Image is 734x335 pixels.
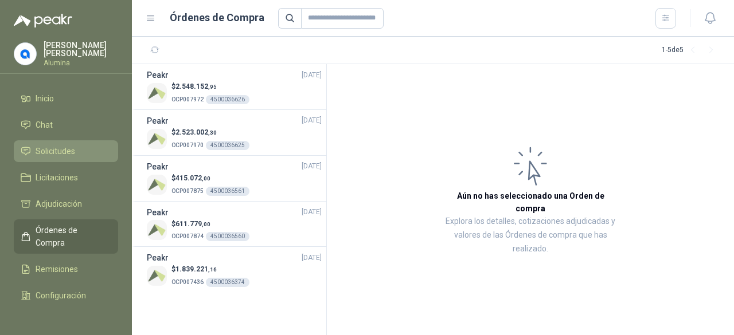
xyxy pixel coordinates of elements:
div: 4500036560 [206,232,249,241]
span: OCP007970 [171,142,204,148]
span: 1.839.221 [175,265,217,273]
span: [DATE] [302,161,322,172]
span: [DATE] [302,115,322,126]
span: Licitaciones [36,171,78,184]
span: Adjudicación [36,198,82,210]
div: 4500036561 [206,187,249,196]
div: 1 - 5 de 5 [662,41,720,60]
span: 415.072 [175,174,210,182]
p: $ [171,81,249,92]
div: 4500036374 [206,278,249,287]
span: 2.523.002 [175,128,217,136]
h3: Peakr [147,251,169,264]
p: $ [171,173,249,184]
a: Adjudicación [14,193,118,215]
h3: Peakr [147,115,169,127]
span: ,30 [208,129,217,136]
p: Explora los detalles, cotizaciones adjudicadas y valores de las Órdenes de compra que has realizado. [442,215,619,256]
a: Peakr[DATE] Company Logo$2.523.002,30OCP0079704500036625 [147,115,322,151]
span: Configuración [36,289,86,302]
img: Logo peakr [14,14,72,27]
span: Inicio [36,92,54,105]
img: Company Logo [147,83,167,103]
span: ,16 [208,266,217,273]
a: Chat [14,114,118,136]
p: Alumina [44,60,118,66]
p: $ [171,219,249,230]
span: Remisiones [36,263,78,275]
a: Remisiones [14,258,118,280]
a: Solicitudes [14,140,118,162]
span: ,00 [202,221,210,227]
span: 611.779 [175,220,210,228]
h3: Peakr [147,69,169,81]
span: OCP007875 [171,188,204,194]
img: Company Logo [147,175,167,195]
span: [DATE] [302,253,322,263]
div: 4500036626 [206,95,249,104]
img: Company Logo [147,266,167,286]
span: Solicitudes [36,145,75,157]
a: Peakr[DATE] Company Logo$611.779,00OCP0078744500036560 [147,206,322,242]
span: [DATE] [302,207,322,218]
span: OCP007874 [171,233,204,239]
h3: Peakr [147,206,169,219]
a: Órdenes de Compra [14,219,118,254]
img: Company Logo [147,220,167,240]
img: Company Logo [14,43,36,65]
a: Configuración [14,285,118,306]
span: 2.548.152 [175,82,217,90]
img: Company Logo [147,129,167,149]
a: Inicio [14,88,118,109]
span: OCP007972 [171,96,204,103]
span: Chat [36,119,53,131]
span: [DATE] [302,70,322,81]
p: $ [171,264,249,275]
h1: Órdenes de Compra [170,10,264,26]
span: ,00 [202,175,210,182]
p: [PERSON_NAME] [PERSON_NAME] [44,41,118,57]
span: Órdenes de Compra [36,224,107,249]
h3: Peakr [147,160,169,173]
h3: Aún no has seleccionado una Orden de compra [442,190,619,215]
a: Peakr[DATE] Company Logo$415.072,00OCP0078754500036561 [147,160,322,196]
span: OCP007436 [171,279,204,285]
a: Peakr[DATE] Company Logo$1.839.221,16OCP0074364500036374 [147,251,322,287]
p: $ [171,127,249,138]
span: ,95 [208,84,217,90]
div: 4500036625 [206,141,249,150]
a: Licitaciones [14,167,118,188]
a: Peakr[DATE] Company Logo$2.548.152,95OCP0079724500036626 [147,69,322,105]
